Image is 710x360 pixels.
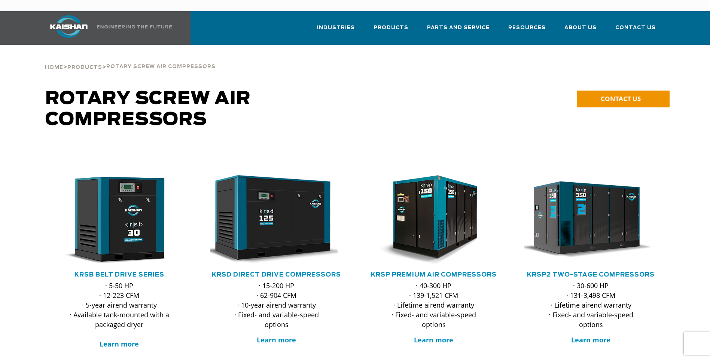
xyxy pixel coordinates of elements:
div: krsp350 [524,175,658,265]
p: · 15-200 HP · 62-904 CFM · 10-year airend warranty · Fixed- and variable-speed options [225,281,328,329]
a: Products [67,64,102,70]
span: Rotary Screw Air Compressors [106,64,216,69]
div: > > [45,45,216,73]
img: krsp150 [362,175,495,265]
p: · 40-300 HP · 139-1,521 CFM · Lifetime airend warranty · Fixed- and variable-speed options [382,281,485,329]
span: Products [374,24,408,32]
span: About Us [564,24,597,32]
a: KRSP2 Two-Stage Compressors [527,272,655,278]
p: · 30-600 HP · 131-3,498 CFM · Lifetime airend warranty · Fixed- and variable-speed options [539,281,643,329]
div: krsd125 [210,175,343,265]
img: krsd125 [204,175,338,265]
a: KRSB Belt Drive Series [74,272,164,278]
img: krsb30 [47,175,180,265]
p: · 5-50 HP · 12-223 CFM · 5-year airend warranty · Available tank-mounted with a packaged dryer [68,281,171,349]
img: krsp350 [519,175,652,265]
div: krsb30 [53,175,186,265]
span: Products [67,65,102,70]
a: Learn more [571,335,610,344]
a: CONTACT US [577,91,670,107]
span: Rotary Screw Air Compressors [45,90,251,129]
span: Parts and Service [427,24,490,32]
a: Learn more [414,335,453,344]
a: Parts and Service [427,18,490,43]
a: Contact Us [615,18,656,43]
a: Learn more [100,339,139,348]
span: Contact Us [615,24,656,32]
span: Home [45,65,63,70]
span: Resources [508,24,546,32]
span: Industries [317,24,355,32]
img: kaishan logo [41,15,97,38]
a: About Us [564,18,597,43]
a: Resources [508,18,546,43]
img: Engineering the future [97,25,172,28]
a: Industries [317,18,355,43]
a: Kaishan USA [41,11,173,45]
span: CONTACT US [601,94,641,103]
a: Home [45,64,63,70]
div: krsp150 [367,175,500,265]
a: Products [374,18,408,43]
a: KRSP Premium Air Compressors [371,272,497,278]
a: KRSD Direct Drive Compressors [212,272,341,278]
a: Learn more [257,335,296,344]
